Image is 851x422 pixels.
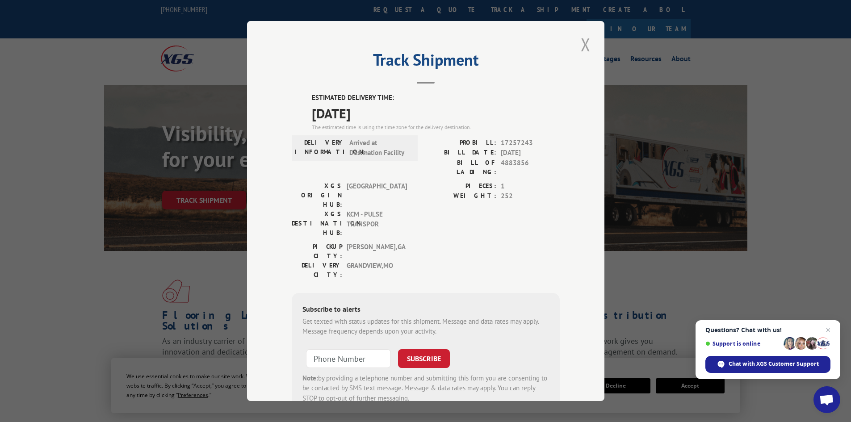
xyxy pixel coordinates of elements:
[426,191,496,201] label: WEIGHT:
[302,374,318,382] strong: Note:
[426,181,496,192] label: PIECES:
[312,103,560,123] span: [DATE]
[347,181,407,209] span: [GEOGRAPHIC_DATA]
[578,32,593,57] button: Close modal
[347,242,407,261] span: [PERSON_NAME] , GA
[292,181,342,209] label: XGS ORIGIN HUB:
[292,261,342,280] label: DELIVERY CITY:
[426,138,496,148] label: PROBILL:
[426,158,496,177] label: BILL OF LADING:
[347,209,407,238] span: KCM - PULSE TRANSPOR
[501,158,560,177] span: 4883856
[294,138,345,158] label: DELIVERY INFORMATION:
[292,54,560,71] h2: Track Shipment
[729,360,819,368] span: Chat with XGS Customer Support
[705,326,830,334] span: Questions? Chat with us!
[302,317,549,337] div: Get texted with status updates for this shipment. Message and data rates may apply. Message frequ...
[705,356,830,373] span: Chat with XGS Customer Support
[705,340,780,347] span: Support is online
[813,386,840,413] a: Open chat
[312,93,560,103] label: ESTIMATED DELIVERY TIME:
[501,138,560,148] span: 17257243
[312,123,560,131] div: The estimated time is using the time zone for the delivery destination.
[501,148,560,158] span: [DATE]
[302,373,549,404] div: by providing a telephone number and submitting this form you are consenting to be contacted by SM...
[292,209,342,238] label: XGS DESTINATION HUB:
[349,138,410,158] span: Arrived at Destination Facility
[347,261,407,280] span: GRANDVIEW , MO
[426,148,496,158] label: BILL DATE:
[292,242,342,261] label: PICKUP CITY:
[306,349,391,368] input: Phone Number
[398,349,450,368] button: SUBSCRIBE
[302,304,549,317] div: Subscribe to alerts
[501,191,560,201] span: 252
[501,181,560,192] span: 1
